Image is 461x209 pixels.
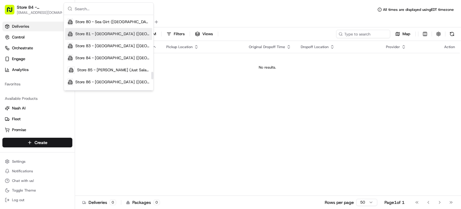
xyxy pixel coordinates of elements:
[6,103,16,113] img: Liam S.
[6,78,40,83] div: Past conversations
[4,132,48,143] a: 📗Knowledge Base
[93,77,109,84] button: See all
[102,59,109,66] button: Start new chat
[6,6,18,18] img: Nash
[153,200,160,205] div: 0
[6,135,11,140] div: 📗
[75,55,150,61] span: Store 84 - [GEOGRAPHIC_DATA] ([GEOGRAPHIC_DATA]) (Just Salad)
[75,19,150,25] span: Store 80 - Sea Girt ([GEOGRAPHIC_DATA]) (Just Salad)
[249,45,285,49] span: Original Dropoff Time
[35,140,47,146] span: Create
[12,134,46,140] span: Knowledge Base
[2,79,72,89] div: Favorites
[383,7,454,12] span: All times are displayed using EDT timezone
[2,32,72,42] button: Control
[64,15,153,91] div: Suggestions
[444,45,455,49] div: Action
[2,177,72,185] button: Chat with us!
[75,3,150,15] input: Search...
[48,132,99,143] a: 💻API Documentation
[12,178,34,183] span: Chat with us!
[16,38,108,45] input: Got a question? Start typing here...
[384,199,405,205] div: Page 1 of 1
[27,63,83,68] div: We're available if you need us!
[393,30,413,38] button: Map
[192,30,215,38] button: Views
[12,188,36,193] span: Toggle Theme
[12,56,25,62] span: Engage
[45,93,47,98] span: •
[2,157,72,166] button: Settings
[12,169,33,174] span: Notifications
[75,79,150,85] span: Store 86 - [GEOGRAPHIC_DATA] ([GEOGRAPHIC_DATA]) (Just Salad)
[12,67,29,72] span: Analytics
[386,45,400,49] span: Provider
[6,57,17,68] img: 1736555255976-a54dd68f-1ca7-489b-9aae-adbdc363a1c4
[164,30,187,38] button: Filters
[75,43,150,49] span: Store 83 - [GEOGRAPHIC_DATA] ([GEOGRAPHIC_DATA]) (Just Salad)
[2,186,72,195] button: Toggle Theme
[2,103,72,113] button: Nash AI
[12,109,17,114] img: 1736555255976-a54dd68f-1ca7-489b-9aae-adbdc363a1c4
[60,149,73,153] span: Pylon
[126,199,160,205] div: Packages
[110,200,116,205] div: 0
[2,114,72,124] button: Fleet
[174,31,185,37] span: Filters
[5,127,70,133] a: Promise
[57,134,96,140] span: API Documentation
[12,106,26,111] span: Nash AI
[2,54,72,64] button: Engage
[82,199,116,205] div: Deliveries
[2,138,72,147] button: Create
[19,93,44,98] span: Regen Pajulas
[6,87,16,97] img: Regen Pajulas
[19,109,49,114] span: [PERSON_NAME]
[325,199,354,205] p: Rows per page
[12,198,24,202] span: Log out
[2,22,72,31] a: Deliveries
[12,45,33,51] span: Orchestrate
[402,31,410,37] span: Map
[12,116,21,122] span: Fleet
[5,106,70,111] a: Nash AI
[202,31,213,37] span: Views
[5,116,70,122] a: Fleet
[2,94,72,103] div: Available Products
[301,45,329,49] span: Dropoff Location
[2,65,72,75] a: Analytics
[166,45,193,49] span: Pickup Location
[2,167,72,175] button: Notifications
[51,135,56,140] div: 💻
[12,159,26,164] span: Settings
[17,10,68,15] button: [EMAIL_ADDRESS][DOMAIN_NAME]
[53,109,65,114] span: [DATE]
[2,125,72,135] button: Promise
[48,93,61,98] span: [DATE]
[12,24,29,29] span: Deliveries
[2,43,72,53] button: Orchestrate
[77,65,457,70] div: No results.
[2,2,62,17] button: Store 84 - [GEOGRAPHIC_DATA] ([GEOGRAPHIC_DATA]) (Just Salad)[EMAIL_ADDRESS][DOMAIN_NAME]
[2,196,72,204] button: Log out
[42,149,73,153] a: Powered byPylon
[13,57,23,68] img: 5e9a9d7314ff4150bce227a61376b483.jpg
[77,67,150,73] span: Store 85 - [PERSON_NAME] (Just Salad)
[448,30,456,38] button: Refresh
[50,109,52,114] span: •
[6,24,109,33] p: Welcome 👋
[12,93,17,98] img: 1736555255976-a54dd68f-1ca7-489b-9aae-adbdc363a1c4
[12,127,26,133] span: Promise
[75,31,150,37] span: Store 81 - [GEOGRAPHIC_DATA] ([GEOGRAPHIC_DATA]) (Just Salad)
[336,30,390,38] input: Type to search
[17,4,61,10] button: Store 84 - [GEOGRAPHIC_DATA] ([GEOGRAPHIC_DATA]) (Just Salad)
[12,35,25,40] span: Control
[27,57,98,63] div: Start new chat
